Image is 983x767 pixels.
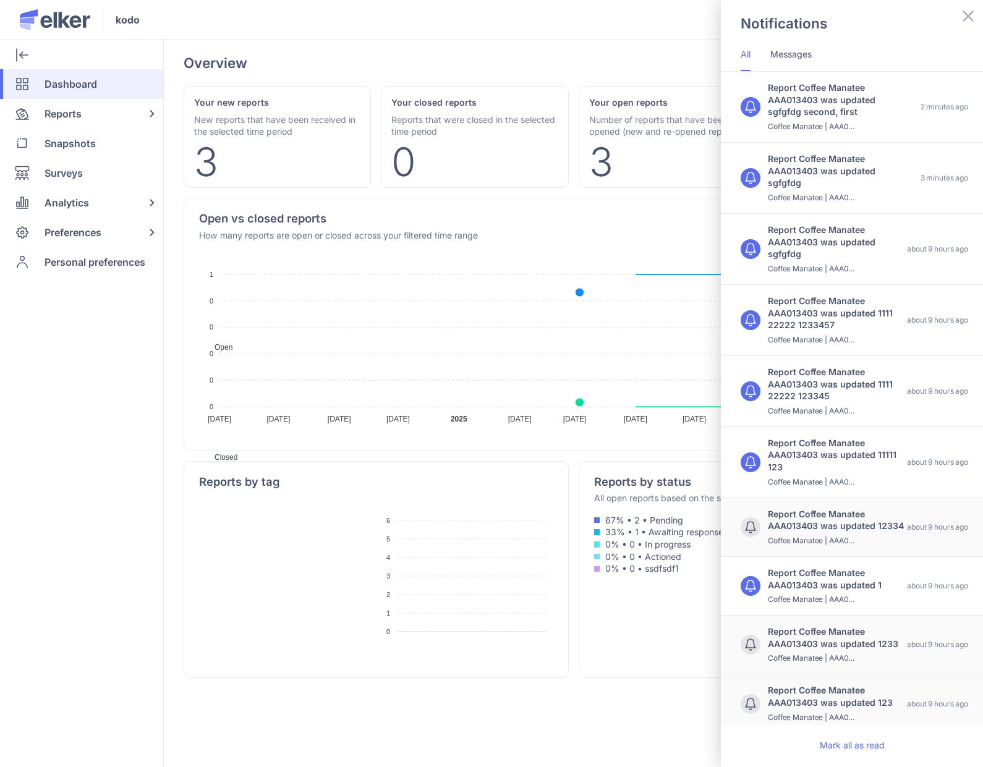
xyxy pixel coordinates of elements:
div: Coffee Manatee | AAA013403 [768,263,857,274]
div: Report Coffee Manatee AAA013403 was updated 1111 22222 1233457 [768,295,906,331]
div: Mark all as read [721,725,983,765]
div: Report Coffee Manatee AAA013403 was updated 11111 123 [768,437,906,473]
timeago: about 9 hours ago [907,315,968,326]
div: Coffee Manatee | AAA013403 [768,535,857,546]
div: Report Coffee Manatee AAA013403 was updated 1233 [768,625,906,650]
div: Coffee Manatee | AAA013403 [768,334,857,345]
div: Report Coffee Manatee AAA013403 was updated 12334 [768,508,906,532]
timeago: about 9 hours ago [907,386,968,397]
div: Coffee Manatee | AAA013403 [768,192,857,203]
h4: Notifications [741,15,827,32]
timeago: about 9 hours ago [907,457,968,468]
div: Report Coffee Manatee AAA013403 was updated sgfgfdg second, first [768,82,906,118]
timeago: about 9 hours ago [907,522,968,533]
timeago: about 9 hours ago [907,639,968,650]
div: Coffee Manatee | AAA013403 [768,594,857,605]
div: Coffee Manatee | AAA013403 [768,712,857,723]
div: Coffee Manatee | AAA013403 [768,121,857,132]
div: Coffee Manatee | AAA013403 [768,477,857,488]
div: Coffee Manatee | AAA013403 [768,653,857,664]
div: Report Coffee Manatee AAA013403 was updated sgfgfdg [768,224,906,260]
div: Coffee Manatee | AAA013403 [768,405,857,417]
timeago: 2 minutes ago [921,101,968,112]
timeago: about 9 hours ago [907,698,968,710]
timeago: about 9 hours ago [907,580,968,591]
timeago: 3 minutes ago [921,172,968,184]
span: Messages [770,48,812,61]
span: All [741,48,751,61]
div: Report Coffee Manatee AAA013403 was updated sgfgfdg [768,153,906,189]
div: Report Coffee Manatee AAA013403 was updated 1111 22222 123345 [768,366,906,402]
div: Report Coffee Manatee AAA013403 was updated 1 [768,567,906,591]
timeago: about 9 hours ago [907,244,968,255]
div: Report Coffee Manatee AAA013403 was updated 123 [768,684,906,708]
